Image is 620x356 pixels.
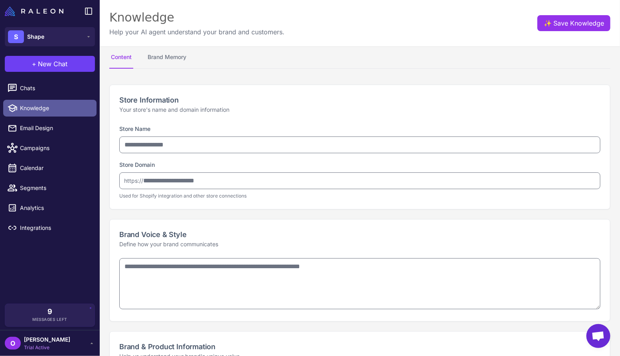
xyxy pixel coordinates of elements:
p: Your store's name and domain information [119,105,600,114]
span: Shape [27,32,44,41]
div: O [5,337,21,350]
span: Messages Left [32,316,67,322]
h2: Brand Voice & Style [119,229,600,240]
a: Calendar [3,160,97,176]
span: Analytics [20,204,90,212]
a: Analytics [3,200,97,216]
span: [PERSON_NAME] [24,335,70,344]
a: Knowledge [3,100,97,117]
button: SShape [5,27,95,46]
label: Store Name [119,125,150,132]
span: Segments [20,184,90,192]
p: Define how your brand communicates [119,240,600,249]
h2: Store Information [119,95,600,105]
a: Integrations [3,220,97,236]
a: Raleon Logo [5,6,67,16]
span: Chats [20,84,90,93]
div: Knowledge [109,10,284,26]
a: Open chat [586,324,610,348]
label: Store Domain [119,161,155,168]
span: Trial Active [24,344,70,351]
a: Segments [3,180,97,196]
span: Email Design [20,124,90,133]
h2: Brand & Product Information [119,341,600,352]
a: Campaigns [3,140,97,156]
span: + [32,59,37,69]
span: Calendar [20,164,90,172]
button: ✨Save Knowledge [537,15,610,31]
span: 9 [47,308,52,315]
span: ✨ [544,18,550,25]
span: New Chat [38,59,68,69]
p: Help your AI agent understand your brand and customers. [109,27,284,37]
span: Integrations [20,223,90,232]
button: Content [109,46,133,69]
button: +New Chat [5,56,95,72]
a: Email Design [3,120,97,136]
img: Raleon Logo [5,6,63,16]
div: S [8,30,24,43]
a: Chats [3,80,97,97]
button: Brand Memory [146,46,188,69]
p: Used for Shopify integration and other store connections [119,192,600,200]
span: Knowledge [20,104,90,113]
span: Campaigns [20,144,90,152]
